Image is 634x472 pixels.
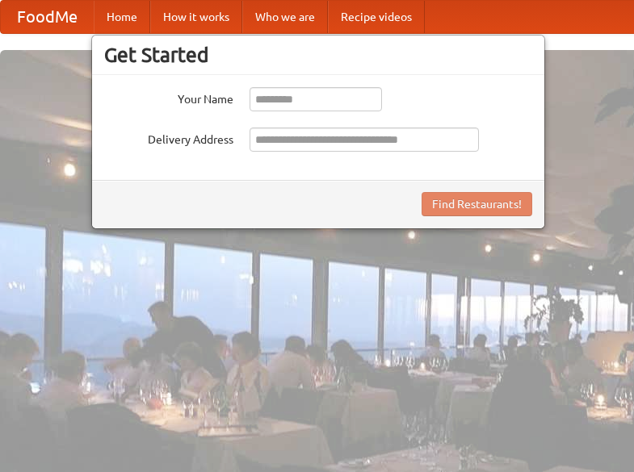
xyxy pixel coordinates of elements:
[150,1,242,33] a: How it works
[104,43,532,67] h3: Get Started
[104,127,233,148] label: Delivery Address
[104,87,233,107] label: Your Name
[328,1,425,33] a: Recipe videos
[1,1,94,33] a: FoodMe
[422,192,532,216] button: Find Restaurants!
[94,1,150,33] a: Home
[242,1,328,33] a: Who we are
